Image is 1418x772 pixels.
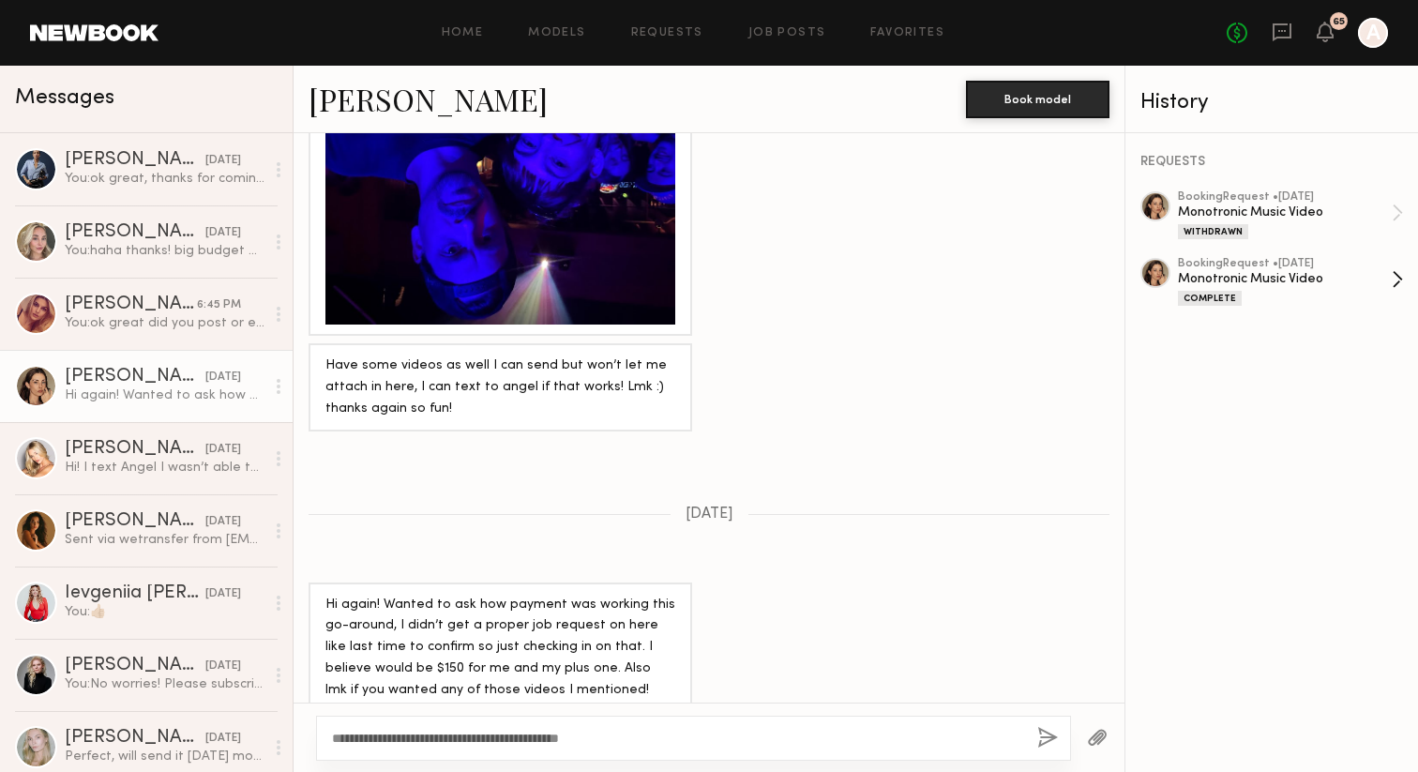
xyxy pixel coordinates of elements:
[15,87,114,109] span: Messages
[1178,204,1392,221] div: Monotronic Music Video
[1140,92,1403,114] div: History
[870,27,944,39] a: Favorites
[205,224,241,242] div: [DATE]
[325,356,675,420] div: Have some videos as well I can send but won’t let me attach in here, I can text to angel if that ...
[65,151,205,170] div: [PERSON_NAME]
[65,440,205,459] div: [PERSON_NAME]
[1178,258,1392,270] div: booking Request • [DATE]
[205,369,241,386] div: [DATE]
[686,507,733,522] span: [DATE]
[65,531,264,549] div: Sent via wetransfer from [EMAIL_ADDRESS][DOMAIN_NAME]
[309,79,548,119] a: [PERSON_NAME]
[65,657,205,675] div: [PERSON_NAME]
[442,27,484,39] a: Home
[205,585,241,603] div: [DATE]
[65,512,205,531] div: [PERSON_NAME]
[65,242,264,260] div: You: haha thanks! big budget production, something like 30k, the leader of the band (my "boss") i...
[325,595,675,724] div: Hi again! Wanted to ask how payment was working this go-around, I didn’t get a proper job request...
[966,81,1109,118] button: Book model
[65,295,197,314] div: [PERSON_NAME]
[1333,17,1345,27] div: 65
[1140,156,1403,169] div: REQUESTS
[205,730,241,748] div: [DATE]
[65,748,264,765] div: Perfect, will send it [DATE] morning, thank you:)
[65,170,264,188] div: You: ok great, thanks for coming! They got tons of great footage and b-roll for upcoming music vi...
[631,27,703,39] a: Requests
[1178,224,1248,239] div: Withdrawn
[205,152,241,170] div: [DATE]
[205,441,241,459] div: [DATE]
[205,658,241,675] div: [DATE]
[1178,191,1392,204] div: booking Request • [DATE]
[65,314,264,332] div: You: ok great did you post or email? i wasn’t at the show (staying home with a 12 week old baby!)...
[205,513,241,531] div: [DATE]
[65,459,264,477] div: Hi! I text Angel I wasn’t able to make it since the address came through last min and I wasn’t ab...
[1178,270,1392,288] div: Monotronic Music Video
[65,675,264,693] div: You: No worries! Please subscribe on the band's website to be considered for future opportunities...
[65,603,264,621] div: You: 👍🏼
[65,223,205,242] div: [PERSON_NAME]
[1178,191,1403,239] a: bookingRequest •[DATE]Monotronic Music VideoWithdrawn
[966,90,1109,106] a: Book model
[197,296,241,314] div: 6:45 PM
[1178,258,1403,306] a: bookingRequest •[DATE]Monotronic Music VideoComplete
[748,27,826,39] a: Job Posts
[65,729,205,748] div: [PERSON_NAME]
[1178,291,1242,306] div: Complete
[65,368,205,386] div: [PERSON_NAME]
[1358,18,1388,48] a: A
[65,386,264,404] div: Hi again! Wanted to ask how payment was working this go-around, I didn’t get a proper job request...
[65,584,205,603] div: Ievgeniia [PERSON_NAME]
[528,27,585,39] a: Models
